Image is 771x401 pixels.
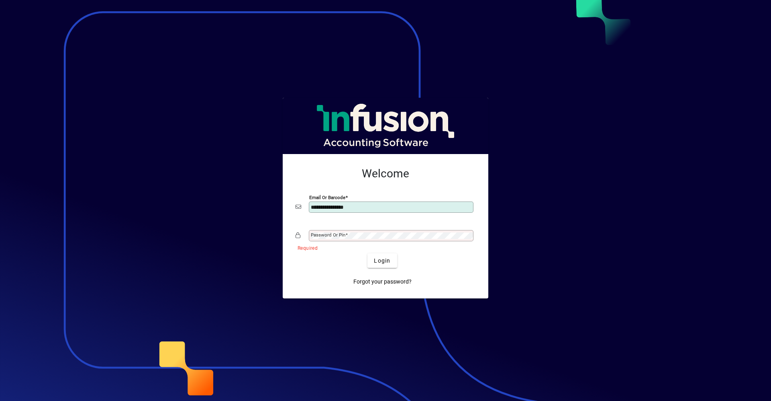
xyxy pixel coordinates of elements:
[367,253,397,268] button: Login
[298,243,469,252] mat-error: Required
[296,167,475,181] h2: Welcome
[350,274,415,289] a: Forgot your password?
[374,257,390,265] span: Login
[353,278,412,286] span: Forgot your password?
[309,195,345,200] mat-label: Email or Barcode
[311,232,345,238] mat-label: Password or Pin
